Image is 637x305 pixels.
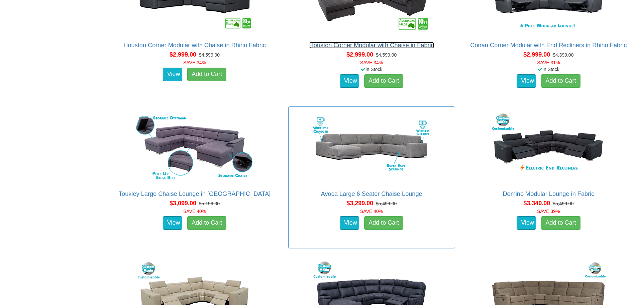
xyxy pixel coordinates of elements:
a: View [340,216,359,230]
a: Avoca Large 6 Seater Chaise Lounge [321,190,422,197]
span: $3,299.00 [346,200,373,207]
a: Add to Cart [187,216,226,230]
div: In Stock [287,66,456,73]
span: $2,999.00 [523,51,550,58]
img: Avoca Large 6 Seater Chaise Lounge [311,110,432,184]
a: Houston Corner Modular with Chaise in Fabric [309,42,434,49]
del: $5,499.00 [553,201,573,206]
span: $2,999.00 [170,51,196,58]
img: Domino Modular Lounge in Fabric [488,110,609,184]
a: View [163,216,182,230]
a: Houston Corner Modular with Chaise in Rhino Fabric [123,42,266,49]
a: Conan Corner Modular with End Recliners in Rhino Fabric [470,42,627,49]
a: View [340,74,359,88]
font: SAVE 34% [183,60,206,65]
a: Add to Cart [541,216,580,230]
del: $4,599.00 [376,52,397,58]
a: Add to Cart [364,74,403,88]
font: SAVE 39% [537,209,560,214]
a: Add to Cart [187,68,226,81]
font: SAVE 40% [183,209,206,214]
span: $3,349.00 [523,200,550,207]
del: $5,199.00 [199,201,220,206]
span: $3,099.00 [170,200,196,207]
img: Toukley Large Chaise Lounge in Fabric [134,110,255,184]
del: $4,599.00 [199,52,220,58]
a: Add to Cart [364,216,403,230]
span: $2,999.00 [346,51,373,58]
a: Add to Cart [541,74,580,88]
a: View [163,68,182,81]
del: $5,499.00 [376,201,397,206]
font: SAVE 40% [360,209,383,214]
a: View [517,216,536,230]
font: SAVE 31% [537,60,560,65]
a: Domino Modular Lounge in Fabric [503,190,594,197]
a: Toukley Large Chaise Lounge in [GEOGRAPHIC_DATA] [119,190,271,197]
div: In Stock [464,66,633,73]
del: $4,399.00 [553,52,573,58]
font: SAVE 34% [360,60,383,65]
a: View [517,74,536,88]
